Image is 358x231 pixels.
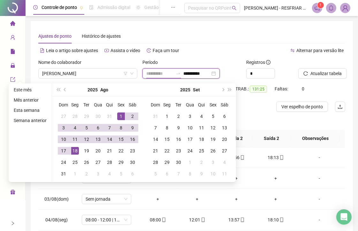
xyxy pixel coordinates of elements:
div: 5 [83,124,90,132]
span: home [10,18,15,31]
td: 2025-09-18 [196,134,207,145]
div: 5 [117,170,125,178]
div: 24 [186,147,194,155]
div: 29 [163,158,171,166]
div: 6 [129,170,136,178]
div: 4 [221,158,228,166]
div: 23 [129,147,136,155]
div: 11 [221,170,228,178]
div: 22 [163,147,171,155]
td: 2025-09-22 [161,145,173,157]
span: swap-right [176,71,181,76]
td: 2025-08-10 [58,134,69,145]
th: Ter [173,99,184,111]
td: 2025-09-01 [69,168,81,180]
td: 2025-10-08 [184,168,196,180]
div: 8 [163,124,171,132]
span: file [10,46,15,59]
div: 16 [129,135,136,143]
span: bell [328,5,334,11]
div: 31 [106,112,113,120]
div: 18 [198,135,205,143]
label: Período [142,59,162,66]
td: 2025-09-21 [150,145,161,157]
div: 1 [117,112,125,120]
div: + [261,196,290,203]
td: 2025-10-11 [219,168,230,180]
td: 2025-08-17 [58,145,69,157]
span: file-text [40,48,44,53]
div: - [301,216,338,223]
span: mobile [240,218,245,222]
div: 11 [198,124,205,132]
div: 08:00 [143,216,172,223]
td: 2025-09-10 [184,122,196,134]
td: 2025-08-23 [127,145,138,157]
td: 2025-09-13 [219,122,230,134]
th: Qua [92,99,104,111]
span: upload [338,104,343,109]
th: Seg [69,99,81,111]
div: H. TRAB.: [230,85,275,93]
td: 2025-08-07 [104,122,115,134]
td: 2025-08-05 [81,122,92,134]
div: + [222,175,251,182]
td: 2025-09-14 [150,134,161,145]
div: 20 [94,147,102,155]
td: 2025-09-23 [173,145,184,157]
div: 24 [60,158,67,166]
div: 9 [198,170,205,178]
td: 2025-09-07 [150,122,161,134]
div: 27 [60,112,67,120]
div: + [261,175,290,182]
div: 3 [94,170,102,178]
td: 2025-08-27 [92,157,104,168]
th: Ter [81,99,92,111]
td: 2025-08-25 [69,157,81,168]
button: year panel [180,83,190,96]
sup: 1 [317,2,324,8]
th: Qui [104,99,115,111]
td: 2025-08-22 [115,145,127,157]
td: 2025-10-09 [196,168,207,180]
div: 28 [71,112,79,120]
td: 2025-10-04 [219,157,230,168]
td: 2025-09-16 [173,134,184,145]
div: 28 [106,158,113,166]
span: 0 [302,86,304,91]
span: Sem jornada [86,194,127,204]
span: swap [290,48,295,53]
span: Faltas: [275,86,289,91]
div: 7 [152,124,159,132]
div: 9 [129,124,136,132]
div: + [183,196,212,203]
span: down [130,72,134,75]
td: 2025-07-29 [81,111,92,122]
div: 11 [71,135,79,143]
td: 2025-09-28 [150,157,161,168]
div: 19 [209,135,217,143]
td: 2025-09-03 [184,111,196,122]
div: 28 [152,158,159,166]
th: Seg [161,99,173,111]
span: [PERSON_NAME] - RESFRIAR PRIME SERVICOS E INSTALACOES LTDA [244,4,308,12]
td: 2025-08-24 [58,157,69,168]
div: 13 [221,124,228,132]
span: mobile [279,155,284,160]
div: 23 [175,147,182,155]
div: 13:56 [222,154,251,161]
span: gift [10,187,15,199]
span: Assista o vídeo [110,48,140,53]
div: 20 [221,135,228,143]
button: month panel [101,83,109,96]
td: 2025-09-25 [196,145,207,157]
span: sun [136,5,141,10]
button: month panel [193,83,200,96]
td: 2025-09-29 [161,157,173,168]
span: right [11,221,15,226]
th: Qui [196,99,207,111]
div: 31 [152,112,159,120]
td: 2025-07-28 [69,111,81,122]
td: 2025-08-21 [104,145,115,157]
div: Open Intercom Messenger [336,209,352,225]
